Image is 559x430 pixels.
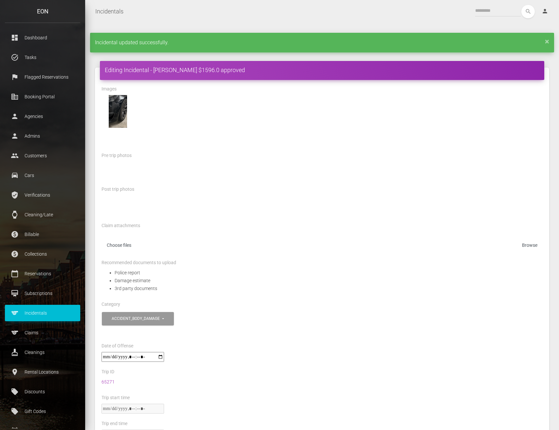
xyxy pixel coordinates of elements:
label: Category [102,301,120,308]
p: Cleanings [10,347,75,357]
label: Recommended documents to upload [102,260,176,266]
a: task_alt Tasks [5,49,80,66]
p: Agencies [10,111,75,121]
a: 65271 [102,379,115,384]
a: paid Billable [5,226,80,243]
p: Flagged Reservations [10,72,75,82]
label: Trip start time [102,395,130,401]
button: accident_body_damage [102,312,174,325]
a: person [537,5,554,18]
p: Booking Portal [10,92,75,102]
p: Billable [10,229,75,239]
a: local_offer Discounts [5,383,80,400]
a: local_offer Gift Codes [5,403,80,420]
a: drive_eta Cars [5,167,80,184]
li: Damage estimate [115,277,543,284]
button: search [521,5,535,18]
h4: Editing Incidental - [PERSON_NAME] $1596.0 approved [105,66,539,74]
label: Date of Offense [102,343,133,349]
a: place Rental Locations [5,364,80,380]
p: Incidentals [10,308,75,318]
a: paid Collections [5,246,80,262]
label: Post trip photos [102,186,134,193]
label: Pre trip photos [102,152,132,159]
p: Dashboard [10,33,75,43]
p: Cars [10,170,75,180]
p: Verifications [10,190,75,200]
a: person Agencies [5,108,80,125]
label: Choose files [102,240,543,253]
a: sports Incidentals [5,305,80,321]
a: dashboard Dashboard [5,29,80,46]
label: Trip end time [102,420,127,427]
li: 3rd party documents [115,284,543,292]
label: Claim attachments [102,223,140,229]
a: watch Cleaning/Late [5,206,80,223]
label: Images [102,86,117,92]
a: corporate_fare Booking Portal [5,88,80,105]
a: verified_user Verifications [5,187,80,203]
a: people Customers [5,147,80,164]
a: sports Claims [5,324,80,341]
a: person Admins [5,128,80,144]
li: Police report [115,269,543,277]
div: accident_body_damage [112,316,161,322]
p: Claims [10,328,75,338]
a: card_membership Subscriptions [5,285,80,302]
div: Incidental updated successfully. [90,33,554,52]
i: person [542,8,548,14]
p: Admins [10,131,75,141]
a: × [545,39,549,43]
img: 514BD47F-470F-4F26-85C7-CE3D7A70B1AA.jpeg [102,95,134,128]
p: Rental Locations [10,367,75,377]
p: Gift Codes [10,406,75,416]
a: calendar_today Reservations [5,265,80,282]
p: Cleaning/Late [10,210,75,220]
label: Trip ID [102,369,114,375]
p: Customers [10,151,75,161]
p: Reservations [10,269,75,279]
a: Incidentals [95,3,123,20]
p: Discounts [10,387,75,397]
p: Collections [10,249,75,259]
p: Subscriptions [10,288,75,298]
a: cleaning_services Cleanings [5,344,80,361]
a: flag Flagged Reservations [5,69,80,85]
p: Tasks [10,52,75,62]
